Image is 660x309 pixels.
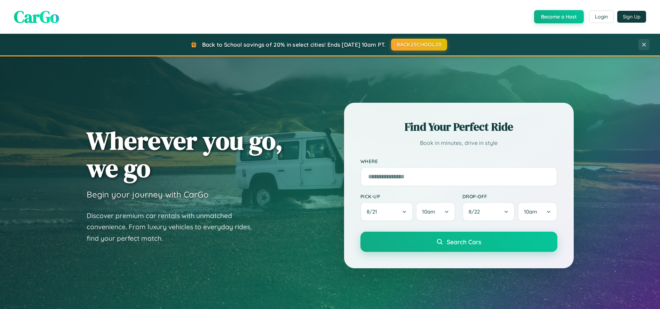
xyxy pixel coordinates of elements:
[360,119,557,134] h2: Find Your Perfect Ride
[87,189,209,200] h3: Begin your journey with CarGo
[14,5,59,28] span: CarGo
[422,208,435,215] span: 10am
[360,232,557,252] button: Search Cars
[87,210,261,244] p: Discover premium car rentals with unmatched convenience. From luxury vehicles to everyday rides, ...
[462,193,557,199] label: Drop-off
[462,202,515,221] button: 8/22
[534,10,584,23] button: Become a Host
[360,193,455,199] label: Pick-up
[391,39,447,51] button: BACK2SCHOOL20
[367,208,381,215] span: 8 / 21
[360,138,557,148] p: Book in minutes, drive in style
[518,202,557,221] button: 10am
[589,10,614,23] button: Login
[447,238,481,246] span: Search Cars
[416,202,455,221] button: 10am
[87,127,283,182] h1: Wherever you go, we go
[360,202,413,221] button: 8/21
[360,158,557,164] label: Where
[202,41,386,48] span: Back to School savings of 20% in select cities! Ends [DATE] 10am PT.
[617,11,646,23] button: Sign Up
[469,208,483,215] span: 8 / 22
[524,208,537,215] span: 10am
